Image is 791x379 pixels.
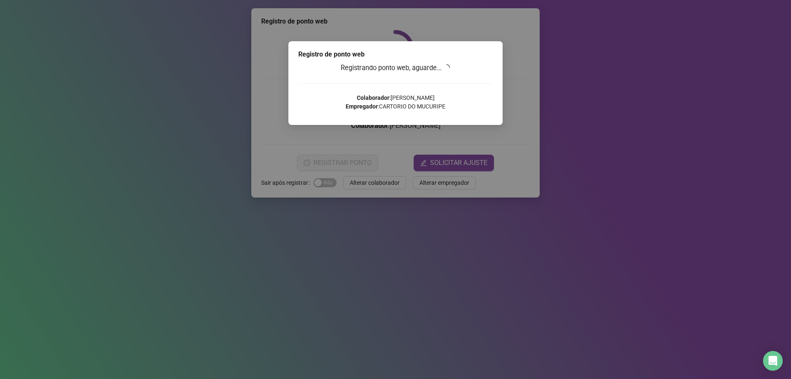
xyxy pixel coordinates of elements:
[346,103,378,110] strong: Empregador
[443,64,451,71] span: loading
[298,63,493,73] h3: Registrando ponto web, aguarde...
[298,49,493,59] div: Registro de ponto web
[763,351,783,371] div: Open Intercom Messenger
[357,94,389,101] strong: Colaborador
[298,94,493,111] p: : [PERSON_NAME] : CARTORIO DO MUCURIPE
